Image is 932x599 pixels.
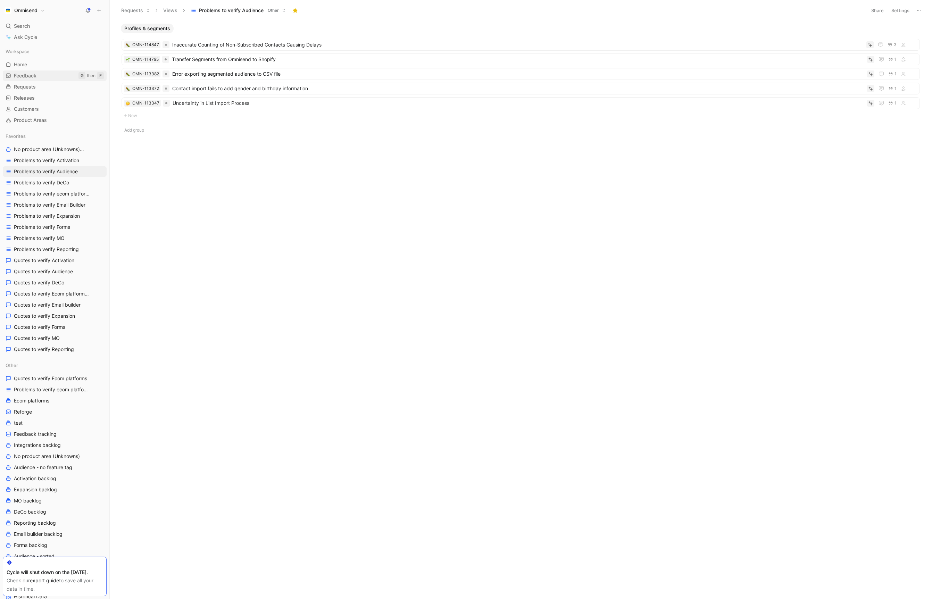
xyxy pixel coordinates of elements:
[14,179,69,186] span: Problems to verify DeCo
[3,384,107,395] a: Problems to verify ecom platforms
[3,429,107,439] a: Feedback tracking
[14,408,32,415] span: Reforge
[126,101,130,106] img: 🤔
[3,300,107,310] a: Quotes to verify Email builder
[14,453,80,460] span: No product area (Unknowns)
[14,33,37,41] span: Ask Cycle
[132,41,159,48] div: OMN-114847
[3,200,107,210] a: Problems to verify Email Builder
[3,360,107,561] div: OtherQuotes to verify Ecom platformsProblems to verify ecom platformsEcom platformsReforgetestFee...
[3,373,107,384] a: Quotes to verify Ecom platforms
[14,486,57,493] span: Expansion backlog
[125,86,130,91] button: 🐛
[3,540,107,550] a: Forms backlog
[3,155,107,166] a: Problems to verify Activation
[14,22,30,30] span: Search
[3,32,107,42] a: Ask Cycle
[122,97,920,109] a: 🤔OMN-113347Uncertainty in List Import Process1
[3,233,107,243] a: Problems to verify MO
[3,496,107,506] a: MO backlog
[14,431,57,438] span: Feedback tracking
[118,5,153,16] button: Requests
[122,83,920,94] a: 🐛OMN-113372Contact import fails to add gender and birthday information1
[14,313,75,319] span: Quotes to verify Expansion
[887,70,898,78] button: 1
[894,101,897,105] span: 1
[14,508,46,515] span: DeCo backlog
[14,519,56,526] span: Reporting backlog
[14,324,65,331] span: Quotes to verify Forms
[888,6,913,15] button: Settings
[3,333,107,343] a: Quotes to verify MO
[160,5,181,16] button: Views
[14,419,23,426] span: test
[3,322,107,332] a: Quotes to verify Forms
[122,39,920,51] a: 🐛OMN-114847Inaccurate Counting of Non-Subscribed Contacts Causing Delays3
[868,6,887,15] button: Share
[125,72,130,76] div: 🐛
[118,126,923,134] button: Add group
[124,25,170,32] span: Profiles & segments
[14,7,38,14] h1: Omnisend
[3,551,107,561] a: Audience - sorted
[132,56,159,63] div: OMN-114795
[122,53,920,65] a: 🌱OMN-114795Transfer Segments from Omnisend to Shopify1
[14,290,90,298] span: Quotes to verify Ecom platforms
[887,85,898,92] button: 1
[121,111,921,120] button: New
[268,7,279,14] span: Other
[14,94,35,101] span: Releases
[887,99,898,107] button: 1
[125,57,130,62] div: 🌱
[173,99,864,107] span: Uncertainty in List Import Process
[172,55,864,64] span: Transfer Segments from Omnisend to Shopify
[126,58,130,62] img: 🌱
[894,86,897,91] span: 1
[894,43,897,47] span: 3
[199,7,264,14] span: Problems to verify Audience
[14,375,87,382] span: Quotes to verify Ecom platforms
[125,42,130,47] div: 🐛
[3,484,107,495] a: Expansion backlog
[14,346,74,353] span: Quotes to verify Reporting
[14,117,47,124] span: Product Areas
[14,83,36,90] span: Requests
[172,70,864,78] span: Error exporting segmented audience to CSV file
[14,246,79,253] span: Problems to verify Reporting
[172,41,864,49] span: Inaccurate Counting of Non-Subscribed Contacts Causing Delays
[6,362,18,369] span: Other
[121,24,174,33] button: Profiles & segments
[3,177,107,188] a: Problems to verify DeCo
[894,57,897,61] span: 1
[83,147,93,152] span: Other
[3,244,107,255] a: Problems to verify Reporting
[7,576,103,593] div: Check our to save all your data in time.
[14,61,27,68] span: Home
[3,82,107,92] a: Requests
[5,7,11,14] img: Omnisend
[887,56,898,63] button: 1
[14,257,74,264] span: Quotes to verify Activation
[3,289,107,299] a: Quotes to verify Ecom platformsOther
[14,442,61,449] span: Integrations backlog
[3,93,107,103] a: Releases
[14,72,36,79] span: Feedback
[126,72,130,76] img: 🐛
[14,553,55,560] span: Audience - sorted
[90,291,101,297] span: Other
[3,344,107,355] a: Quotes to verify Reporting
[122,68,920,80] a: 🐛OMN-113382Error exporting segmented audience to CSV file1
[14,168,78,175] span: Problems to verify Audience
[3,529,107,539] a: Email builder backlog
[3,507,107,517] a: DeCo backlog
[3,255,107,266] a: Quotes to verify Activation
[3,166,107,177] a: Problems to verify Audience
[14,531,63,538] span: Email builder backlog
[3,418,107,428] a: test
[132,70,159,77] div: OMN-113382
[6,48,30,55] span: Workspace
[3,462,107,473] a: Audience - no feature tag
[6,133,26,140] span: Favorites
[3,59,107,70] a: Home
